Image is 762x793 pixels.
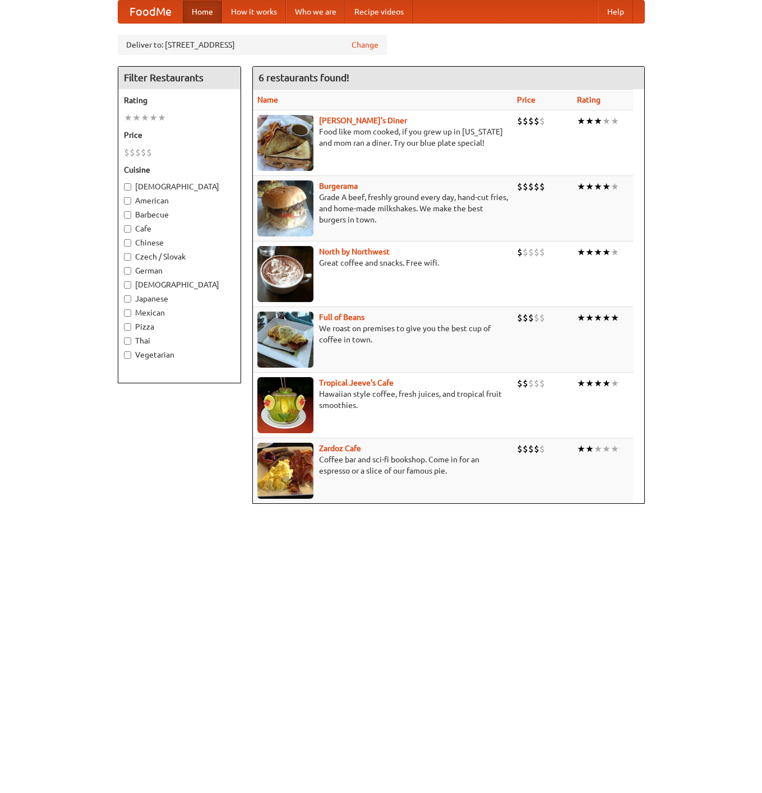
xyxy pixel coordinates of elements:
[577,377,585,389] li: ★
[124,251,235,262] label: Czech / Slovak
[124,349,235,360] label: Vegetarian
[523,115,528,127] li: $
[585,312,594,324] li: ★
[141,146,146,159] li: $
[124,253,131,261] input: Czech / Slovak
[124,95,235,106] h5: Rating
[345,1,413,23] a: Recipe videos
[611,443,619,455] li: ★
[118,67,241,89] h4: Filter Restaurants
[124,281,131,289] input: [DEMOGRAPHIC_DATA]
[130,146,135,159] li: $
[319,247,390,256] a: North by Northwest
[534,180,539,193] li: $
[124,321,235,332] label: Pizza
[523,443,528,455] li: $
[257,126,508,149] p: Food like mom cooked, if you grew up in [US_STATE] and mom ran a diner. Try our blue plate special!
[257,454,508,476] p: Coffee bar and sci-fi bookshop. Come in for an espresso or a slice of our famous pie.
[257,246,313,302] img: north.jpg
[539,312,545,324] li: $
[539,246,545,258] li: $
[257,180,313,236] img: burgerama.jpg
[598,1,633,23] a: Help
[585,443,594,455] li: ★
[124,195,235,206] label: American
[124,197,131,205] input: American
[118,1,183,23] a: FoodMe
[523,246,528,258] li: $
[135,146,141,159] li: $
[124,293,235,304] label: Japanese
[517,443,523,455] li: $
[517,95,535,104] a: Price
[577,180,585,193] li: ★
[528,377,534,389] li: $
[602,246,611,258] li: ★
[146,146,152,159] li: $
[257,192,508,225] p: Grade A beef, freshly ground every day, hand-cut fries, and home-made milkshakes. We make the bes...
[257,312,313,368] img: beans.jpg
[319,444,361,453] b: Zardoz Cafe
[539,115,545,127] li: $
[517,115,523,127] li: $
[602,443,611,455] li: ★
[534,443,539,455] li: $
[577,95,601,104] a: Rating
[124,146,130,159] li: $
[534,312,539,324] li: $
[124,239,131,247] input: Chinese
[352,39,378,50] a: Change
[539,180,545,193] li: $
[258,72,349,83] ng-pluralize: 6 restaurants found!
[124,279,235,290] label: [DEMOGRAPHIC_DATA]
[534,115,539,127] li: $
[319,313,364,322] b: Full of Beans
[124,181,235,192] label: [DEMOGRAPHIC_DATA]
[319,116,407,125] a: [PERSON_NAME]'s Diner
[539,443,545,455] li: $
[124,209,235,220] label: Barbecue
[602,312,611,324] li: ★
[158,112,166,124] li: ★
[611,180,619,193] li: ★
[257,377,313,433] img: jeeves.jpg
[257,323,508,345] p: We roast on premises to give you the best cup of coffee in town.
[528,180,534,193] li: $
[594,180,602,193] li: ★
[585,115,594,127] li: ★
[517,377,523,389] li: $
[602,115,611,127] li: ★
[585,246,594,258] li: ★
[141,112,149,124] li: ★
[124,129,235,141] h5: Price
[286,1,345,23] a: Who we are
[594,443,602,455] li: ★
[319,378,394,387] a: Tropical Jeeve's Cafe
[517,312,523,324] li: $
[534,246,539,258] li: $
[528,246,534,258] li: $
[611,312,619,324] li: ★
[528,443,534,455] li: $
[124,323,131,331] input: Pizza
[594,246,602,258] li: ★
[534,377,539,389] li: $
[124,307,235,318] label: Mexican
[523,312,528,324] li: $
[577,443,585,455] li: ★
[132,112,141,124] li: ★
[124,223,235,234] label: Cafe
[124,211,131,219] input: Barbecue
[539,377,545,389] li: $
[124,351,131,359] input: Vegetarian
[257,257,508,268] p: Great coffee and snacks. Free wifi.
[594,115,602,127] li: ★
[528,312,534,324] li: $
[594,377,602,389] li: ★
[523,377,528,389] li: $
[124,295,131,303] input: Japanese
[257,443,313,499] img: zardoz.jpg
